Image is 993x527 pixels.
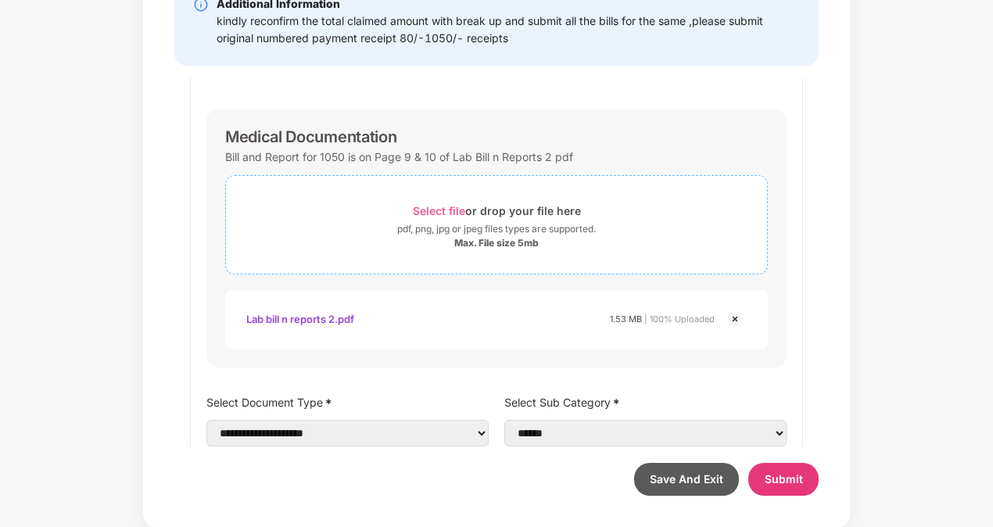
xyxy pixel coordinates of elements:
[504,391,787,414] label: Select Sub Category
[454,237,539,249] div: Max. File size 5mb
[413,204,465,217] span: Select file
[644,314,715,324] span: | 100% Uploaded
[610,314,642,324] span: 1.53 MB
[217,13,800,47] div: kindly reconfirm the total claimed amount with break up and submit all the bills for the same ,pl...
[726,310,744,328] img: svg+xml;base64,PHN2ZyBpZD0iQ3Jvc3MtMjR4MjQiIHhtbG5zPSJodHRwOi8vd3d3LnczLm9yZy8yMDAwL3N2ZyIgd2lkdG...
[634,463,739,496] button: Save And Exit
[206,391,489,414] label: Select Document Type
[246,306,354,332] div: Lab bill n reports 2.pdf
[765,472,803,486] span: Submit
[225,127,396,146] div: Medical Documentation
[413,200,581,221] div: or drop your file here
[748,463,819,496] button: Submit
[226,188,767,262] span: Select fileor drop your file herepdf, png, jpg or jpeg files types are supported.Max. File size 5mb
[397,221,596,237] div: pdf, png, jpg or jpeg files types are supported.
[650,472,723,486] span: Save And Exit
[225,146,573,167] div: Bill and Report for 1050 is on Page 9 & 10 of Lab Bill n Reports 2 pdf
